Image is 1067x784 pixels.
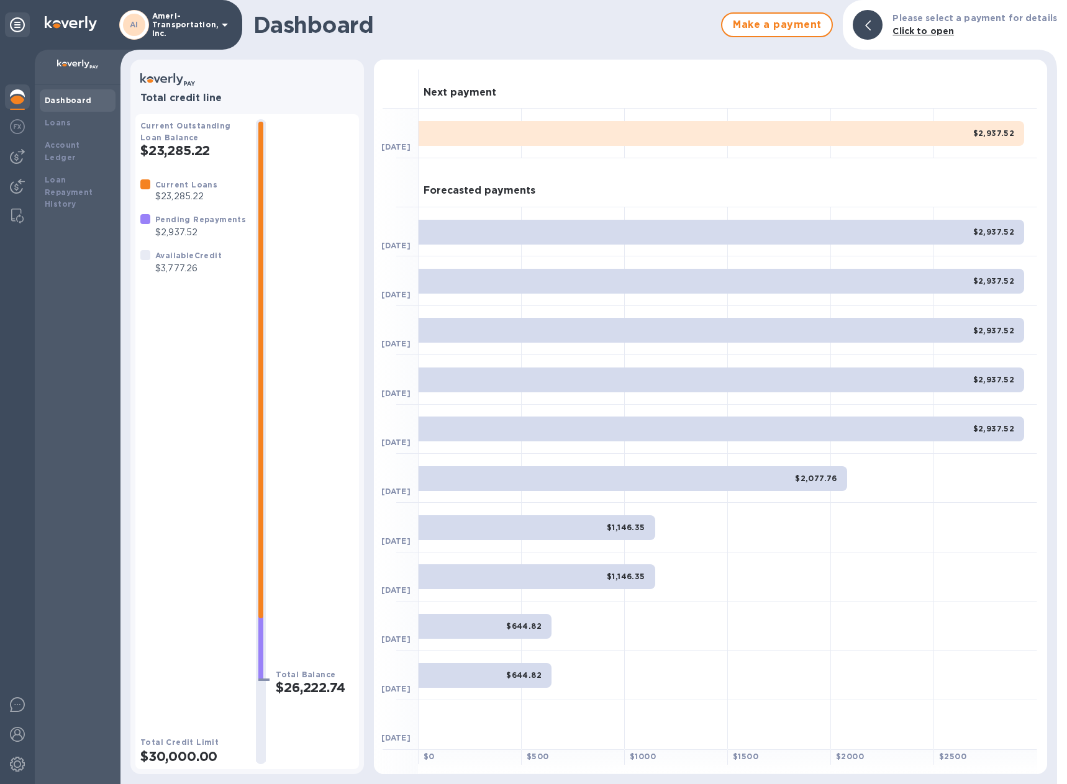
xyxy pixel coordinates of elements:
[276,680,354,695] h2: $26,222.74
[140,92,354,104] h3: Total credit line
[45,118,71,127] b: Loans
[381,389,411,398] b: [DATE]
[732,17,822,32] span: Make a payment
[5,12,30,37] div: Unpin categories
[381,733,411,742] b: [DATE]
[381,487,411,496] b: [DATE]
[424,752,435,761] b: $ 0
[892,13,1057,23] b: Please select a payment for details
[607,572,645,581] b: $1,146.35
[892,26,954,36] b: Click to open
[45,96,92,105] b: Dashboard
[973,375,1015,384] b: $2,937.52
[721,12,833,37] button: Make a payment
[973,276,1015,286] b: $2,937.52
[45,140,80,162] b: Account Ledger
[381,585,411,595] b: [DATE]
[155,251,222,260] b: Available Credit
[276,670,335,679] b: Total Balance
[381,339,411,348] b: [DATE]
[130,20,138,29] b: AI
[506,670,542,680] b: $644.82
[381,241,411,250] b: [DATE]
[155,215,246,224] b: Pending Repayments
[607,523,645,532] b: $1,146.35
[630,752,656,761] b: $ 1000
[381,536,411,546] b: [DATE]
[155,262,222,275] p: $3,777.26
[140,143,246,158] h2: $23,285.22
[45,16,97,31] img: Logo
[973,227,1015,237] b: $2,937.52
[381,438,411,447] b: [DATE]
[424,87,496,99] h3: Next payment
[140,749,246,764] h2: $30,000.00
[381,290,411,299] b: [DATE]
[45,175,93,209] b: Loan Repayment History
[152,12,214,38] p: Ameri-Transportation, Inc.
[155,180,217,189] b: Current Loans
[381,142,411,151] b: [DATE]
[155,226,246,239] p: $2,937.52
[795,474,837,483] b: $2,077.76
[140,121,231,142] b: Current Outstanding Loan Balance
[506,621,542,631] b: $644.82
[973,128,1015,138] b: $2,937.52
[381,684,411,693] b: [DATE]
[253,12,715,38] h1: Dashboard
[973,424,1015,433] b: $2,937.52
[973,326,1015,335] b: $2,937.52
[527,752,549,761] b: $ 500
[836,752,864,761] b: $ 2000
[140,737,219,747] b: Total Credit Limit
[424,185,535,197] h3: Forecasted payments
[10,119,25,134] img: Foreign exchange
[939,752,966,761] b: $ 2500
[155,190,217,203] p: $23,285.22
[733,752,758,761] b: $ 1500
[381,634,411,644] b: [DATE]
